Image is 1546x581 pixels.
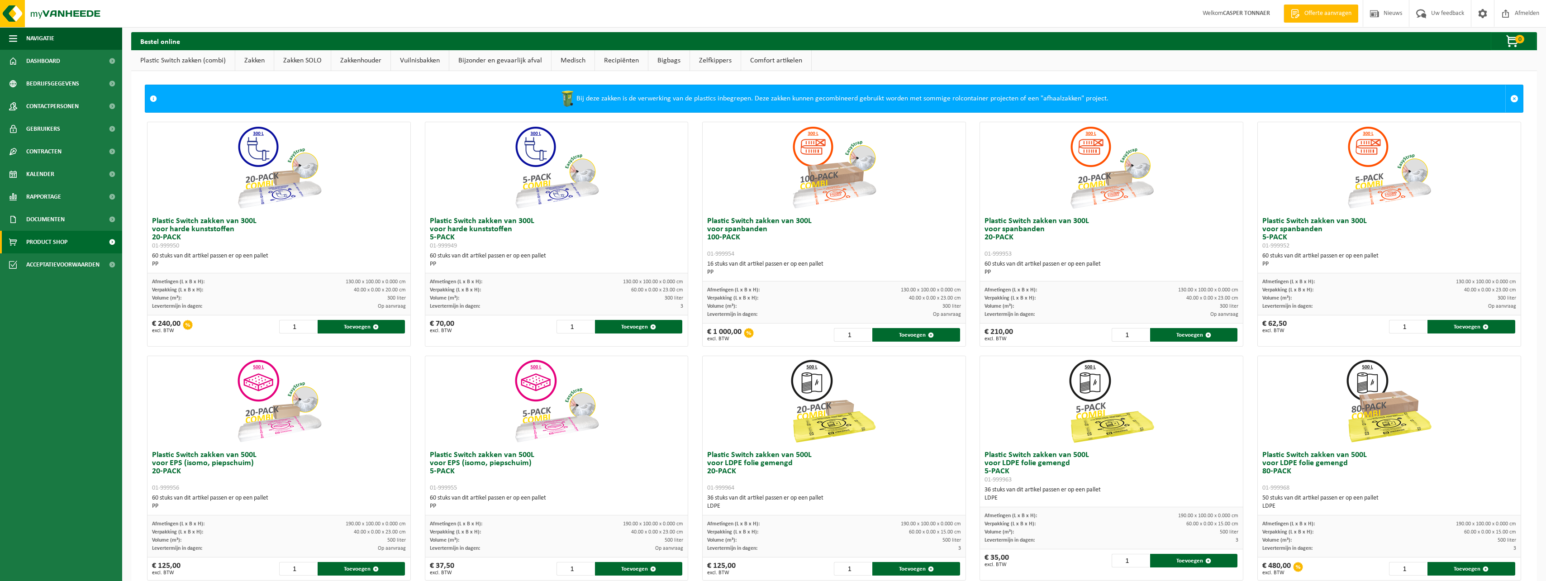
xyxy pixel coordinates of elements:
span: excl. BTW [430,570,454,576]
img: 01-999968 [1344,356,1434,447]
input: 1 [557,562,594,576]
span: Volume (m³): [430,538,459,543]
span: 130.00 x 100.00 x 0.000 cm [901,287,961,293]
h3: Plastic Switch zakken van 500L voor EPS (isomo, piepschuim) 5-PACK [430,451,684,492]
span: Levertermijn in dagen: [707,312,757,317]
span: Volume (m³): [430,295,459,301]
div: PP [985,268,1238,276]
span: excl. BTW [152,570,181,576]
a: Vuilnisbakken [391,50,449,71]
span: 500 liter [1220,529,1238,535]
div: 60 stuks van dit artikel passen er op een pallet [152,252,406,268]
span: Verpakking (L x B x H): [707,529,758,535]
span: Volume (m³): [152,538,181,543]
span: Volume (m³): [707,304,737,309]
span: 01-999955 [430,485,457,491]
span: 40.00 x 0.00 x 23.00 cm [631,529,683,535]
span: 190.00 x 100.00 x 0.000 cm [901,521,961,527]
span: Verpakking (L x B x H): [985,521,1036,527]
span: 40.00 x 0.00 x 23.00 cm [1186,295,1238,301]
h3: Plastic Switch zakken van 500L voor LDPE folie gemengd 20-PACK [707,451,961,492]
span: 190.00 x 100.00 x 0.000 cm [623,521,683,527]
span: Contracten [26,140,62,163]
span: 3 [1513,546,1516,551]
div: 36 stuks van dit artikel passen er op een pallet [707,494,961,510]
div: € 35,00 [985,554,1009,567]
span: 60.00 x 0.00 x 23.00 cm [631,287,683,293]
img: 01-999956 [234,356,324,447]
span: 40.00 x 0.00 x 23.00 cm [354,529,406,535]
span: excl. BTW [1262,328,1287,333]
div: € 480,00 [1262,562,1291,576]
div: 50 stuks van dit artikel passen er op een pallet [1262,494,1516,510]
a: Medisch [552,50,595,71]
h2: Bestel online [131,32,189,50]
input: 1 [557,320,594,333]
div: 16 stuks van dit artikel passen er op een pallet [707,260,961,276]
span: 01-999954 [707,251,734,257]
div: 60 stuks van dit artikel passen er op een pallet [430,252,684,268]
span: Volume (m³): [1262,538,1292,543]
span: excl. BTW [985,562,1009,567]
span: Gebruikers [26,118,60,140]
span: 130.00 x 100.00 x 0.000 cm [623,279,683,285]
input: 1 [1389,320,1427,333]
div: € 1 000,00 [707,328,742,342]
span: 40.00 x 0.00 x 23.00 cm [909,295,961,301]
span: 01-999963 [985,476,1012,483]
span: 01-999953 [985,251,1012,257]
div: PP [430,260,684,268]
div: LDPE [707,502,961,510]
span: Afmetingen (L x B x H): [707,521,760,527]
span: Verpakking (L x B x H): [430,529,481,535]
img: 01-999953 [1066,122,1157,213]
span: Op aanvraag [378,546,406,551]
h3: Plastic Switch zakken van 300L voor spanbanden 5-PACK [1262,217,1516,250]
span: Verpakking (L x B x H): [430,287,481,293]
span: Op aanvraag [1488,304,1516,309]
span: Contactpersonen [26,95,79,118]
button: Toevoegen [1150,554,1237,567]
span: Levertermijn in dagen: [152,304,202,309]
span: 130.00 x 100.00 x 0.000 cm [346,279,406,285]
span: 190.00 x 100.00 x 0.000 cm [1178,513,1238,519]
h3: Plastic Switch zakken van 500L voor LDPE folie gemengd 80-PACK [1262,451,1516,492]
div: PP [707,268,961,276]
span: Afmetingen (L x B x H): [152,279,205,285]
button: Toevoegen [595,562,682,576]
span: Afmetingen (L x B x H): [985,513,1037,519]
span: 40.00 x 0.00 x 20.00 cm [354,287,406,293]
span: 60.00 x 0.00 x 15.00 cm [1464,529,1516,535]
input: 1 [834,328,871,342]
span: 300 liter [387,295,406,301]
span: Afmetingen (L x B x H): [1262,521,1315,527]
button: Toevoegen [872,562,960,576]
span: Verpakking (L x B x H): [152,529,203,535]
span: 60.00 x 0.00 x 15.00 cm [909,529,961,535]
h3: Plastic Switch zakken van 300L voor harde kunststoffen 5-PACK [430,217,684,250]
span: Volume (m³): [1262,295,1292,301]
a: Zelfkippers [690,50,741,71]
h3: Plastic Switch zakken van 500L voor LDPE folie gemengd 5-PACK [985,451,1238,484]
button: Toevoegen [318,320,405,333]
span: Volume (m³): [985,304,1014,309]
img: 01-999952 [1344,122,1434,213]
button: 0 [1491,32,1536,50]
span: Levertermijn in dagen: [430,546,480,551]
div: 60 stuks van dit artikel passen er op een pallet [1262,252,1516,268]
span: Volume (m³): [152,295,181,301]
h3: Plastic Switch zakken van 300L voor harde kunststoffen 20-PACK [152,217,406,250]
span: Levertermijn in dagen: [985,312,1035,317]
div: € 125,00 [707,562,736,576]
div: LDPE [1262,502,1516,510]
span: 01-999964 [707,485,734,491]
button: Toevoegen [1427,320,1515,333]
span: Dashboard [26,50,60,72]
input: 1 [1389,562,1427,576]
div: € 125,00 [152,562,181,576]
span: Verpakking (L x B x H): [1262,529,1313,535]
span: Verpakking (L x B x H): [985,295,1036,301]
h3: Plastic Switch zakken van 300L voor spanbanden 100-PACK [707,217,961,258]
span: excl. BTW [152,328,181,333]
span: Offerte aanvragen [1302,9,1354,18]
